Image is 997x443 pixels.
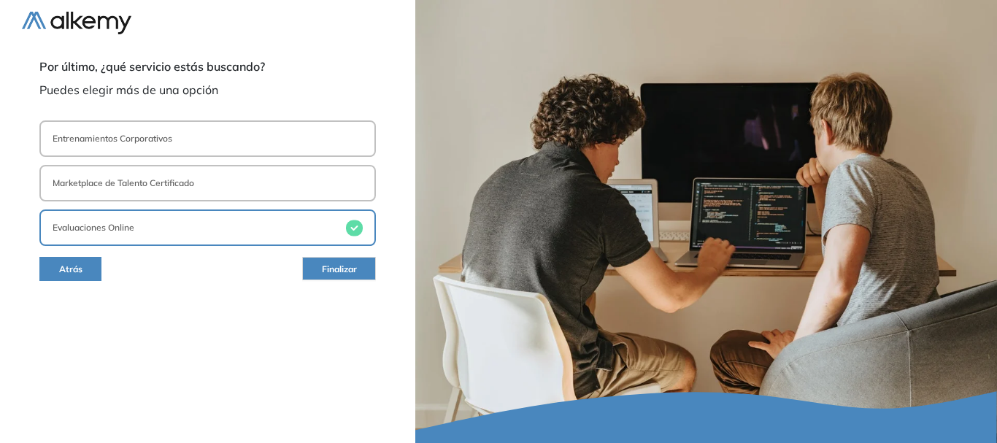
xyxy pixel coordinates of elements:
[53,132,172,145] p: Entrenamientos Corporativos
[39,81,376,99] span: Puedes elegir más de una opción
[53,221,134,234] p: Evaluaciones Online
[39,209,376,246] button: Evaluaciones Online
[53,177,194,190] p: Marketplace de Talento Certificado
[302,257,376,280] button: Finalizar
[39,257,101,281] button: Atrás
[39,58,376,75] span: Por último, ¿qué servicio estás buscando?
[39,165,376,201] button: Marketplace de Talento Certificado
[322,263,357,277] span: Finalizar
[39,120,376,157] button: Entrenamientos Corporativos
